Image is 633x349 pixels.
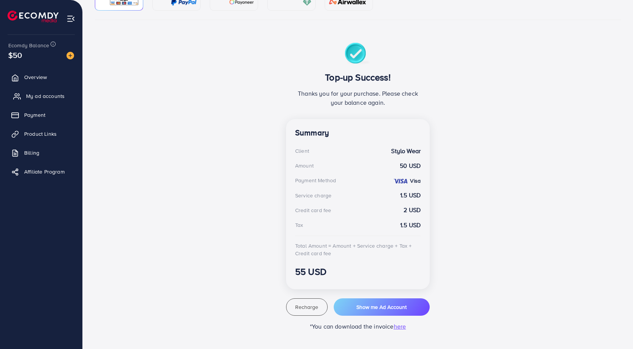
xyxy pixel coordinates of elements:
a: My ad accounts [6,88,77,104]
img: credit [393,178,408,184]
img: menu [67,14,75,23]
span: Product Links [24,130,57,138]
span: Recharge [295,303,318,311]
strong: Visa [410,177,421,185]
span: My ad accounts [26,92,65,100]
span: Show me Ad Account [356,303,407,311]
button: Show me Ad Account [334,298,430,316]
strong: 1.5 USD [400,191,421,200]
span: here [394,322,406,330]
div: Service charge [295,192,331,199]
strong: 50 USD [400,161,421,170]
a: Overview [6,70,77,85]
strong: Stylo Wear [391,147,421,155]
p: *You can download the invoice [286,322,430,331]
strong: 1.5 USD [400,221,421,230]
p: Thanks you for your purchase. Please check your balance again. [295,89,421,107]
iframe: Chat [601,315,627,343]
a: Payment [6,107,77,123]
a: Product Links [6,126,77,141]
strong: 2 USD [404,206,421,214]
a: Billing [6,145,77,160]
span: Ecomdy Balance [8,42,49,49]
a: Affiliate Program [6,164,77,179]
img: image [67,52,74,59]
span: Payment [24,111,45,119]
span: Affiliate Program [24,168,65,175]
h3: Top-up Success! [295,72,421,83]
img: success [345,43,371,66]
div: Credit card fee [295,206,331,214]
div: Total Amount = Amount + Service charge + Tax + Credit card fee [295,242,421,257]
button: Recharge [286,298,328,316]
span: Billing [24,149,39,157]
div: Tax [295,221,303,229]
h4: Summary [295,128,421,138]
span: $50 [8,50,22,60]
img: logo [8,11,59,22]
span: Overview [24,73,47,81]
div: Client [295,147,309,155]
div: Payment Method [295,177,336,184]
div: Amount [295,162,314,169]
h3: 55 USD [295,266,421,277]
